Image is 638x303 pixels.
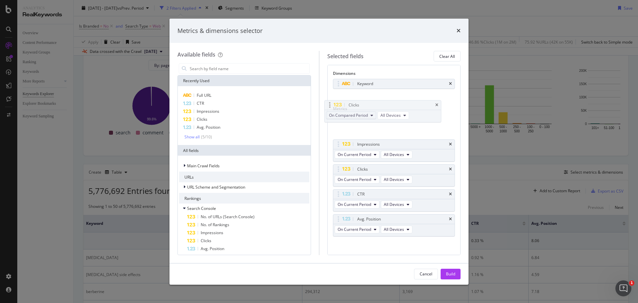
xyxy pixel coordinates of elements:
[333,189,455,212] div: CTRtimesOn Current PeriodAll Devices
[333,214,455,236] div: Avg. PositiontimesOn Current PeriodAll Devices
[184,135,200,139] div: Show all
[177,27,263,35] div: Metrics & dimensions selector
[187,163,220,169] span: Main Crawl Fields
[414,269,438,279] button: Cancel
[384,227,404,232] span: All Devices
[615,280,631,296] iframe: Intercom live chat
[178,76,311,86] div: Recently Used
[420,271,432,277] div: Cancel
[179,172,309,182] div: URLs
[381,151,412,159] button: All Devices
[449,167,452,171] div: times
[457,27,461,35] div: times
[357,166,368,173] div: Clicks
[449,192,452,196] div: times
[324,100,442,122] div: ClickstimesOn Compared PeriodAll Devices
[357,80,373,87] div: Keyword
[446,271,455,277] div: Build
[441,269,461,279] button: Build
[333,71,455,79] div: Dimensions
[349,102,359,108] div: Clicks
[380,112,401,118] span: All Devices
[200,134,212,140] div: ( 5 / 10 )
[187,184,245,190] span: URL Scheme and Segmentation
[338,227,371,232] span: On Current Period
[333,79,455,89] div: Keywordtimes
[335,151,379,159] button: On Current Period
[177,51,215,58] div: Available fields
[169,19,469,285] div: modal
[439,54,455,59] div: Clear All
[435,103,438,107] div: times
[326,111,376,119] button: On Compared Period
[327,53,364,60] div: Selected fields
[449,217,452,221] div: times
[201,238,211,243] span: Clicks
[449,142,452,146] div: times
[197,100,204,106] span: CTR
[335,176,379,184] button: On Current Period
[333,164,455,187] div: ClickstimesOn Current PeriodAll Devices
[333,139,455,162] div: ImpressionstimesOn Current PeriodAll Devices
[629,280,634,286] span: 1
[384,202,404,207] span: All Devices
[377,111,409,119] button: All Devices
[381,226,412,233] button: All Devices
[357,191,365,198] div: CTR
[189,64,309,74] input: Search by field name
[381,176,412,184] button: All Devices
[201,214,255,220] span: No. of URLs (Search Console)
[381,201,412,209] button: All Devices
[338,177,371,182] span: On Current Period
[384,177,404,182] span: All Devices
[335,226,379,233] button: On Current Period
[197,108,219,114] span: Impressions
[357,141,380,148] div: Impressions
[329,112,368,118] span: On Compared Period
[179,193,309,204] div: Rankings
[187,206,216,211] span: Search Console
[338,152,371,157] span: On Current Period
[357,216,381,223] div: Avg. Position
[338,202,371,207] span: On Current Period
[197,116,207,122] span: Clicks
[434,51,461,62] button: Clear All
[201,222,229,227] span: No. of Rankings
[335,201,379,209] button: On Current Period
[201,246,224,251] span: Avg. Position
[197,92,211,98] span: Full URL
[201,230,223,235] span: Impressions
[449,82,452,86] div: times
[178,145,311,156] div: All fields
[197,124,220,130] span: Avg. Position
[384,152,404,157] span: All Devices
